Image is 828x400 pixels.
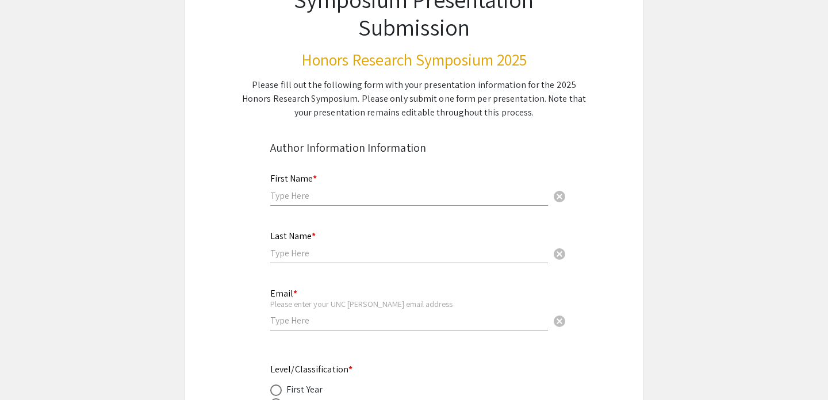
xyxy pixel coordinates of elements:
div: Please fill out the following form with your presentation information for the 2025 Honors Researc... [240,78,588,120]
div: First Year [286,383,323,397]
input: Type Here [270,190,548,202]
input: Type Here [270,314,548,326]
h3: Honors Research Symposium 2025 [240,50,588,70]
span: cancel [553,190,566,203]
button: Clear [548,242,571,265]
div: Please enter your UNC [PERSON_NAME] email address [270,299,548,309]
button: Clear [548,184,571,207]
input: Type Here [270,247,548,259]
mat-label: Email [270,287,297,299]
button: Clear [548,309,571,332]
span: cancel [553,247,566,261]
span: cancel [553,314,566,328]
div: Author Information Information [270,139,558,156]
mat-label: Last Name [270,230,316,242]
iframe: Chat [9,348,49,391]
mat-label: Level/Classification [270,363,352,375]
mat-label: First Name [270,172,317,184]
